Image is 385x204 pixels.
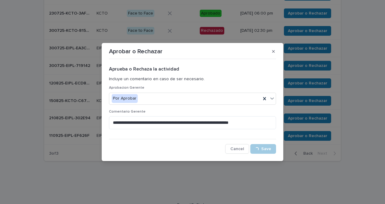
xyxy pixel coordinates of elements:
div: Por Aprobar [112,94,138,103]
p: Incluye un comentario en caso de ser necesario. [109,77,276,82]
span: Cancel [230,147,244,151]
h2: Aprueba o Rechaza la actividad [109,66,276,72]
span: Aprobacion Gerente [109,86,144,90]
span: Comentario Gerente [109,110,146,114]
button: Cancel [225,144,249,154]
p: Aprobar o Rechazar [109,48,163,55]
button: Save [250,144,276,154]
span: Save [261,147,271,151]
